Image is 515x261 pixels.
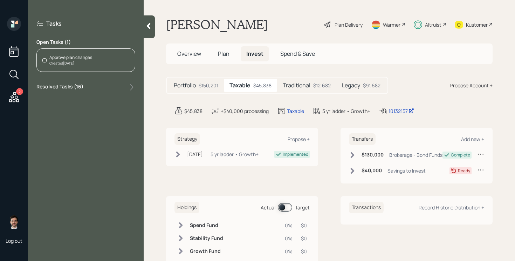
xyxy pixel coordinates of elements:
[349,133,376,145] h6: Transfers
[389,151,442,159] div: Brokerage - Bond Funds
[362,152,384,158] h6: $130,000
[49,54,92,61] div: Approve plan changes
[287,107,304,115] div: Taxable
[288,136,310,142] div: Propose +
[301,235,307,242] div: $0
[285,248,293,255] div: 0%
[177,50,201,58] span: Overview
[461,136,484,142] div: Add new +
[211,150,259,158] div: 5 yr ladder • Growth+
[49,61,92,66] div: Created [DATE]
[285,222,293,229] div: 0%
[261,204,275,211] div: Actual
[221,107,269,115] div: +$40,000 processing
[174,202,199,213] h6: Holdings
[283,82,310,89] h5: Traditional
[387,167,426,174] div: Savings to Invest
[322,107,370,115] div: 5 yr ladder • Growth+
[335,21,363,28] div: Plan Delivery
[283,151,308,158] div: Implemented
[363,82,380,89] div: $91,682
[342,82,360,89] h5: Legacy
[466,21,488,28] div: Kustomer
[425,21,441,28] div: Altruist
[174,82,196,89] h5: Portfolio
[218,50,229,58] span: Plan
[301,248,307,255] div: $0
[187,150,203,158] div: [DATE]
[389,107,414,115] div: 10132157
[174,133,200,145] h6: Strategy
[280,50,315,58] span: Spend & Save
[458,168,470,174] div: Ready
[450,82,493,89] div: Propose Account +
[362,168,382,174] h6: $40,000
[246,50,263,58] span: Invest
[166,17,268,32] h1: [PERSON_NAME]
[313,82,331,89] div: $12,682
[285,235,293,242] div: 0%
[451,152,470,158] div: Complete
[36,83,83,92] label: Resolved Tasks ( 16 )
[190,222,223,228] h6: Spend Fund
[7,215,21,229] img: jonah-coleman-headshot.png
[419,204,484,211] div: Record Historic Distribution +
[349,202,384,213] h6: Transactions
[253,82,272,89] div: $45,838
[295,204,310,211] div: Target
[6,237,22,244] div: Log out
[190,248,223,254] h6: Growth Fund
[229,82,250,89] h5: Taxable
[383,21,400,28] div: Warmer
[190,235,223,241] h6: Stability Fund
[16,88,23,95] div: 2
[301,222,307,229] div: $0
[36,39,135,46] label: Open Tasks ( 1 )
[184,107,202,115] div: $45,838
[199,82,218,89] div: $150,201
[46,20,62,27] label: Tasks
